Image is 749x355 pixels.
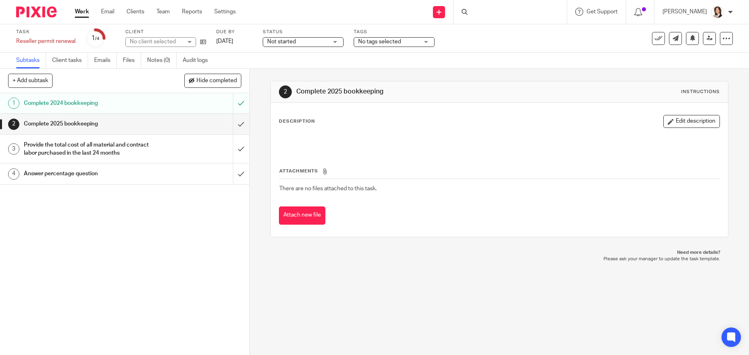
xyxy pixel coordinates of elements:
[156,8,170,16] a: Team
[279,206,325,225] button: Attach new file
[263,29,344,35] label: Status
[24,168,158,180] h1: Answer percentage question
[183,53,214,68] a: Audit logs
[125,29,206,35] label: Client
[711,6,724,19] img: BW%20Website%203%20-%20square.jpg
[216,38,233,44] span: [DATE]
[24,139,158,159] h1: Provide the total cost of all material and contract labor purchased in the last 24 months
[8,74,53,87] button: + Add subtask
[279,85,292,98] div: 2
[130,38,182,46] div: No client selected
[358,39,401,45] span: No tags selected
[216,29,253,35] label: Due by
[8,98,19,109] div: 1
[24,118,158,130] h1: Complete 2025 bookkeeping
[267,39,296,45] span: Not started
[587,9,618,15] span: Get Support
[279,118,315,125] p: Description
[95,36,99,41] small: /4
[147,53,177,68] a: Notes (0)
[182,8,202,16] a: Reports
[296,87,517,96] h1: Complete 2025 bookkeeping
[16,29,76,35] label: Task
[279,169,318,173] span: Attachments
[196,78,237,84] span: Hide completed
[681,89,720,95] div: Instructions
[279,249,720,256] p: Need more details?
[16,6,57,17] img: Pixie
[123,53,141,68] a: Files
[184,74,241,87] button: Hide completed
[214,8,236,16] a: Settings
[75,8,89,16] a: Work
[52,53,88,68] a: Client tasks
[8,168,19,180] div: 4
[8,143,19,155] div: 3
[24,97,158,109] h1: Complete 2024 bookkeeping
[16,53,46,68] a: Subtasks
[354,29,435,35] label: Tags
[101,8,114,16] a: Email
[279,186,377,191] span: There are no files attached to this task.
[94,53,117,68] a: Emails
[91,34,99,43] div: 1
[16,37,76,45] div: Reseller permit renewal
[663,115,720,128] button: Edit description
[662,8,707,16] p: [PERSON_NAME]
[127,8,144,16] a: Clients
[279,256,720,262] p: Please ask your manager to update the task template.
[8,119,19,130] div: 2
